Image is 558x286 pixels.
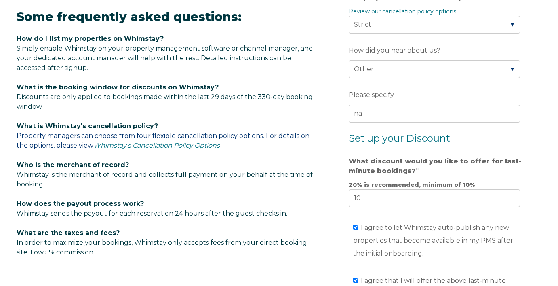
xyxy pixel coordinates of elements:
[17,35,164,42] span: How do I list my properties on Whimstay?
[17,161,129,169] span: Who is the merchant of record?
[93,142,220,149] a: Whimstay's Cancellation Policy Options
[17,210,287,217] span: Whimstay sends the payout for each reservation 24 hours after the guest checks in.
[17,93,313,110] span: Discounts are only applied to bookings made within the last 29 days of the 330-day booking window.
[17,200,144,208] span: How does the payout process work?
[17,9,242,24] span: Some frequently asked questions:
[17,229,307,256] span: In order to maximize your bookings, Whimstay only accepts fees from your direct booking site. Low...
[353,225,358,230] input: I agree to let Whimstay auto-publish any new properties that become available in my PMS after the...
[17,171,313,188] span: Whimstay is the merchant of record and collects full payment on your behalf at the time of booking.
[349,181,475,189] strong: 20% is recommended, minimum of 10%
[17,121,317,150] p: Property managers can choose from four flexible cancellation policy options. For details on the o...
[349,8,456,15] a: Review our cancellation policy options
[17,83,219,91] span: What is the booking window for discounts on Whimstay?
[17,229,120,237] span: What are the taxes and fees?
[17,44,313,72] span: Simply enable Whimstay on your property management software or channel manager, and your dedicate...
[17,122,158,130] span: What is Whimstay's cancellation policy?
[353,224,513,257] span: I agree to let Whimstay auto-publish any new properties that become available in my PMS after the...
[349,132,450,144] span: Set up your Discount
[349,157,522,175] strong: What discount would you like to offer for last-minute bookings?
[349,89,394,101] span: Please specify
[349,44,440,57] span: How did you hear about us?
[353,278,358,283] input: I agree that I will offer the above last-minute discount and agree to the terms & conditions*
